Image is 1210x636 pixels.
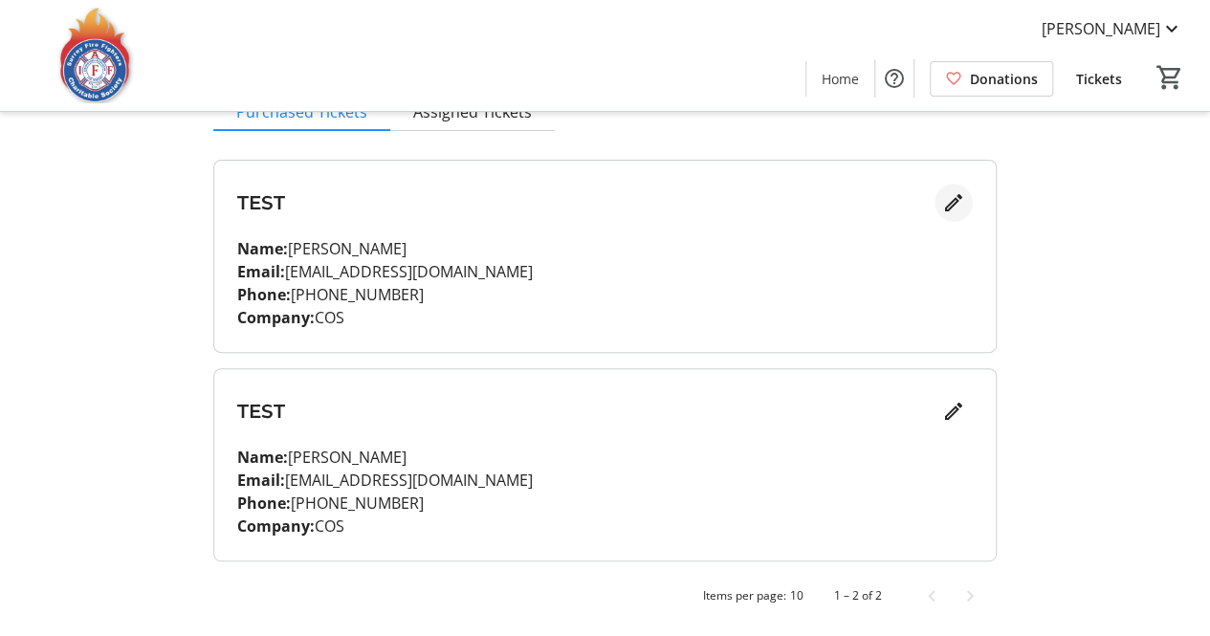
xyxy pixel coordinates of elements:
[237,306,973,329] p: COS
[790,587,803,604] div: 10
[237,470,285,491] strong: Email:
[237,261,285,282] strong: Email:
[237,238,288,259] strong: Name:
[1061,61,1137,97] a: Tickets
[930,61,1053,97] a: Donations
[237,492,973,515] p: [PHONE_NUMBER]
[237,397,935,426] h3: TEST
[935,392,973,430] button: Edit
[11,8,182,103] img: Surrey Fire Fighters' Charitable Society's Logo
[1042,17,1160,40] span: [PERSON_NAME]
[237,284,291,305] strong: Phone:
[1076,69,1122,89] span: Tickets
[913,577,951,615] button: Previous page
[1153,60,1187,95] button: Cart
[951,577,989,615] button: Next page
[413,104,532,120] span: Assigned Tickets
[822,69,859,89] span: Home
[237,260,973,283] p: [EMAIL_ADDRESS][DOMAIN_NAME]
[806,61,874,97] a: Home
[703,587,786,604] div: Items per page:
[875,59,913,98] button: Help
[237,446,973,469] p: [PERSON_NAME]
[237,188,935,217] h3: TEST
[237,307,315,328] strong: Company:
[1026,13,1199,44] button: [PERSON_NAME]
[834,587,882,604] div: 1 – 2 of 2
[237,515,973,537] p: COS
[237,469,973,492] p: [EMAIL_ADDRESS][DOMAIN_NAME]
[237,515,315,537] strong: Company:
[237,283,973,306] p: [PHONE_NUMBER]
[237,447,288,468] strong: Name:
[213,577,997,615] mat-paginator: Select page
[237,237,973,260] p: [PERSON_NAME]
[236,104,367,120] span: Purchased Tickets
[935,184,973,222] button: Edit
[970,69,1038,89] span: Donations
[237,493,291,514] strong: Phone:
